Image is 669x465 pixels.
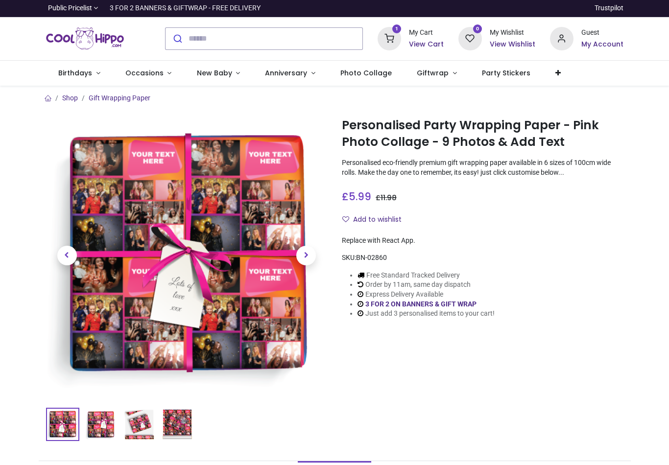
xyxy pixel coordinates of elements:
[265,68,307,78] span: Anniversary
[365,300,477,308] a: 3 FOR 2 ON BANNERS & GIFT WRAP
[46,25,124,52] a: Logo of Cool Hippo
[340,68,392,78] span: Photo Collage
[405,61,470,86] a: Giftwrap
[490,28,535,38] div: My Wishlist
[376,193,397,203] span: £
[58,68,92,78] span: Birthdays
[409,40,444,49] a: View Cart
[46,61,113,86] a: Birthdays
[482,68,530,78] span: Party Stickers
[356,254,387,261] span: BN-02860
[342,158,623,177] p: Personalised eco-friendly premium gift wrapping paper available in 6 sizes of 100cm wide rolls. M...
[342,211,410,228] button: Add to wishlistAdd to wishlist
[358,290,495,300] li: Express Delivery Available
[381,193,397,203] span: 11.98
[110,3,261,13] div: 3 FOR 2 BANNERS & GIFTWRAP - FREE DELIVERY
[358,280,495,290] li: Order by 11am, same day dispatch
[473,24,482,34] sup: 0
[595,3,623,13] a: Trustpilot
[349,189,371,204] span: 5.99
[342,189,371,204] span: £
[48,3,92,13] span: Public Pricelist
[378,34,401,42] a: 1
[417,68,449,78] span: Giftwrap
[46,157,88,354] a: Previous
[162,409,193,440] img: BN-02860-04
[253,61,328,86] a: Anniversary
[113,61,184,86] a: Occasions
[581,28,623,38] div: Guest
[409,28,444,38] div: My Cart
[458,34,482,42] a: 0
[47,409,78,440] img: Personalised Party Wrapping Paper - Pink Photo Collage - 9 Photos & Add Text
[197,68,232,78] span: New Baby
[342,117,623,151] h1: Personalised Party Wrapping Paper - Pink Photo Collage - 9 Photos & Add Text
[62,94,78,102] a: Shop
[358,309,495,319] li: Just add 3 personalised items to your cart!
[46,115,328,396] img: Personalised Party Wrapping Paper - Pink Photo Collage - 9 Photos & Add Text
[46,25,124,52] img: Cool Hippo
[392,24,402,34] sup: 1
[85,409,117,440] img: BN-02860-02
[166,28,189,49] button: Submit
[581,40,623,49] a: My Account
[125,68,164,78] span: Occasions
[46,3,98,13] a: Public Pricelist
[342,236,623,246] div: Replace with React App.
[342,253,623,263] div: SKU:
[490,40,535,49] a: View Wishlist
[184,61,253,86] a: New Baby
[89,94,150,102] a: Gift Wrapping Paper
[358,271,495,280] li: Free Standard Tracked Delivery
[296,246,316,265] span: Next
[285,157,327,354] a: Next
[57,246,77,265] span: Previous
[342,216,349,223] i: Add to wishlist
[123,409,155,440] img: BN-02860-03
